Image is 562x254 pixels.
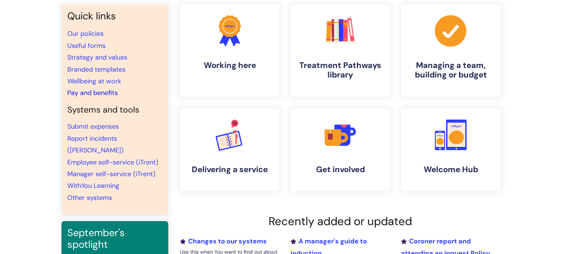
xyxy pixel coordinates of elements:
[67,134,124,155] a: Report incidents ([PERSON_NAME])
[407,61,495,80] h4: Managing a team, building or budget
[67,41,106,50] a: Useful forms
[296,165,384,174] h4: Get involved
[67,105,162,115] h4: Systems and tools
[180,4,280,97] a: Working here
[407,165,495,174] h4: Welcome Hub
[67,227,162,251] h3: September's spotlight
[180,237,267,246] a: Changes to our systems
[401,4,501,97] a: Managing a team, building or budget
[67,77,121,86] a: Wellbeing at work
[67,53,127,62] a: Strategy and values
[67,10,162,22] h3: Quick links
[291,109,390,191] a: Get involved
[180,215,501,228] h2: Recently added or updated
[291,4,390,97] a: Treatment Pathways library
[67,181,119,190] a: WithYou Learning
[186,61,274,70] h4: Working here
[67,158,158,167] a: Employee self-service (iTrent)
[67,193,112,202] a: Other systems
[401,109,501,191] a: Welcome Hub
[180,109,280,191] a: Delivering a service
[67,170,156,178] a: Manager self-service (iTrent)
[296,61,384,80] h4: Treatment Pathways library
[67,88,118,97] a: Pay and benefits
[67,122,119,131] a: Submit expenses
[186,165,274,174] h4: Delivering a service
[67,65,125,74] a: Branded templates
[67,29,104,38] a: Our policies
